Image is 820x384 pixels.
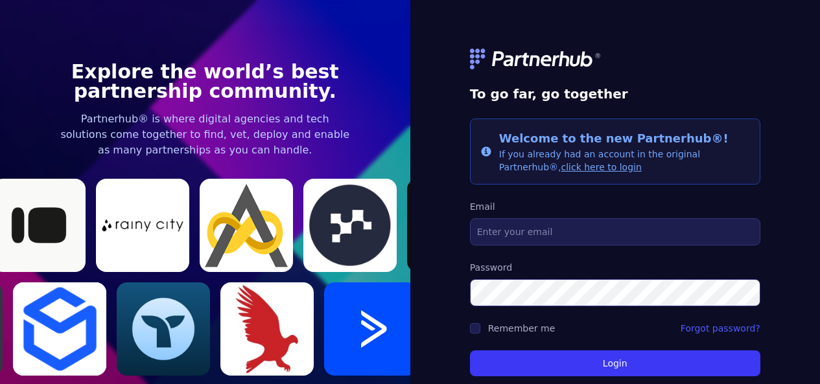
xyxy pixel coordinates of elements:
p: Partnerhub® is where digital agencies and tech solutions come together to find, vet, deploy and e... [60,111,350,158]
img: logo [470,49,602,69]
a: Forgot password? [681,322,760,335]
input: Enter your email [470,218,760,245]
label: Remember me [488,323,556,333]
div: If you already had an account in the original Partnerhub®, [499,130,749,174]
button: Login [470,350,760,376]
h1: Explore the world’s best partnership community. [60,62,350,101]
label: Password [470,261,760,274]
span: Welcome to the new Partnerhub®! [499,131,729,145]
a: click here to login [561,162,641,172]
label: Email [470,200,760,213]
h1: To go far, go together [470,85,760,103]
